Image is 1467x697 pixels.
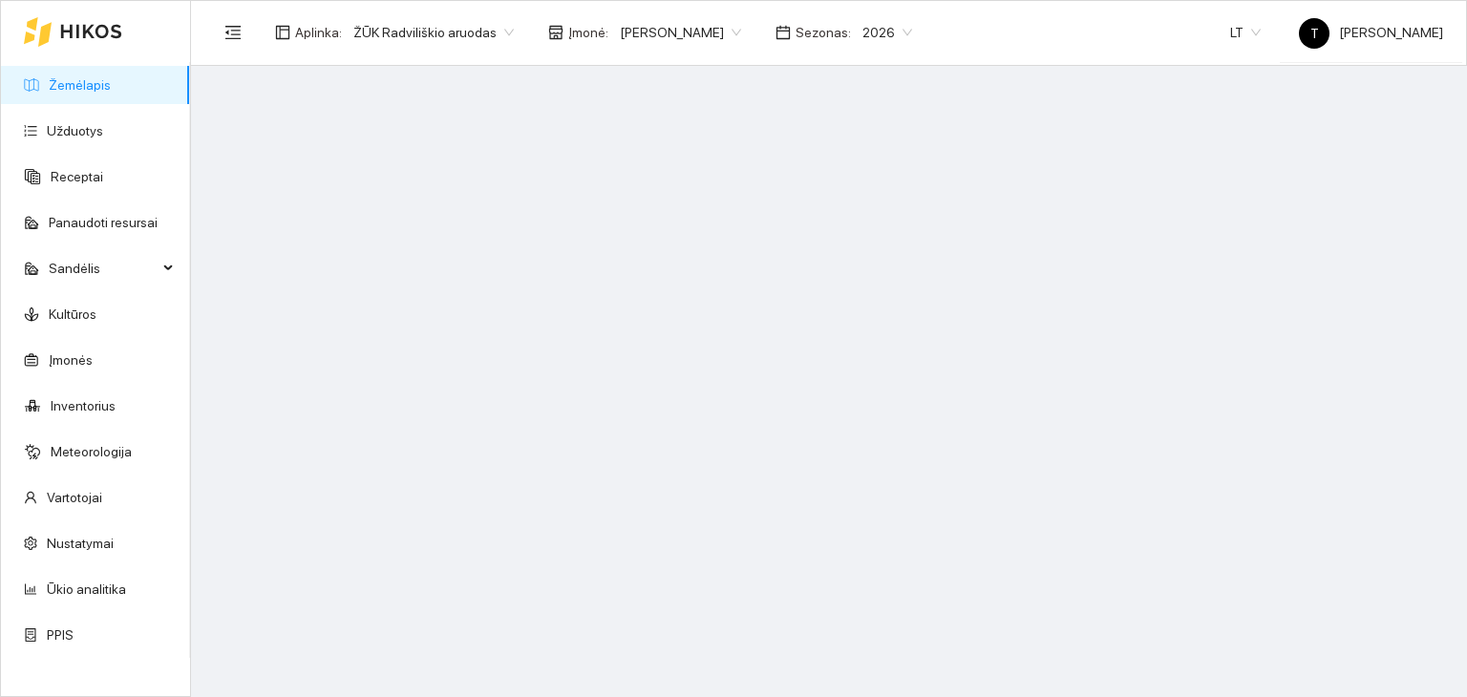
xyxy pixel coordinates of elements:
[49,306,96,322] a: Kultūros
[49,352,93,368] a: Įmonės
[49,77,111,93] a: Žemėlapis
[47,536,114,551] a: Nustatymai
[862,18,912,47] span: 2026
[620,18,741,47] span: Rimantas Smulkis
[47,490,102,505] a: Vartotojai
[47,123,103,138] a: Užduotys
[275,25,290,40] span: layout
[51,398,116,413] a: Inventorius
[776,25,791,40] span: calendar
[51,444,132,459] a: Meteorologija
[796,22,851,43] span: Sezonas :
[224,24,242,41] span: menu-fold
[49,215,158,230] a: Panaudoti resursai
[1230,18,1261,47] span: LT
[47,581,126,597] a: Ūkio analitika
[353,18,514,47] span: ŽŪK Radviliškio aruodas
[548,25,563,40] span: shop
[568,22,608,43] span: Įmonė :
[295,22,342,43] span: Aplinka :
[51,169,103,184] a: Receptai
[47,627,74,643] a: PPIS
[214,13,252,52] button: menu-fold
[1310,18,1319,49] span: T
[49,249,158,287] span: Sandėlis
[1299,25,1443,40] span: [PERSON_NAME]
